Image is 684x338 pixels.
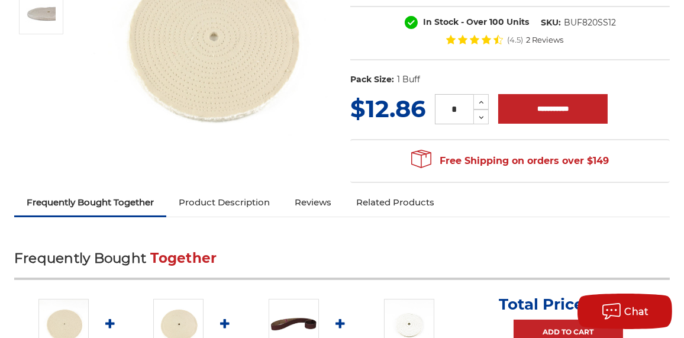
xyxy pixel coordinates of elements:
p: Total Price: [499,295,637,314]
span: In Stock [423,17,459,27]
button: Chat [577,294,672,329]
span: Frequently Bought [14,250,146,266]
dd: 1 Buff [397,73,420,86]
span: Units [506,17,529,27]
a: Related Products [344,189,447,215]
span: Together [150,250,217,266]
a: Reviews [282,189,344,215]
a: Product Description [166,189,282,215]
span: $12.86 [350,94,425,123]
span: 100 [489,17,504,27]
span: (4.5) [507,36,523,44]
span: 2 Reviews [526,36,563,44]
a: Frequently Bought Together [14,189,166,215]
dt: Pack Size: [350,73,394,86]
span: Free Shipping on orders over $149 [411,149,609,173]
span: - Over [461,17,487,27]
span: Chat [625,306,649,317]
dt: SKU: [541,17,561,29]
dd: BUF820SS12 [564,17,616,29]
